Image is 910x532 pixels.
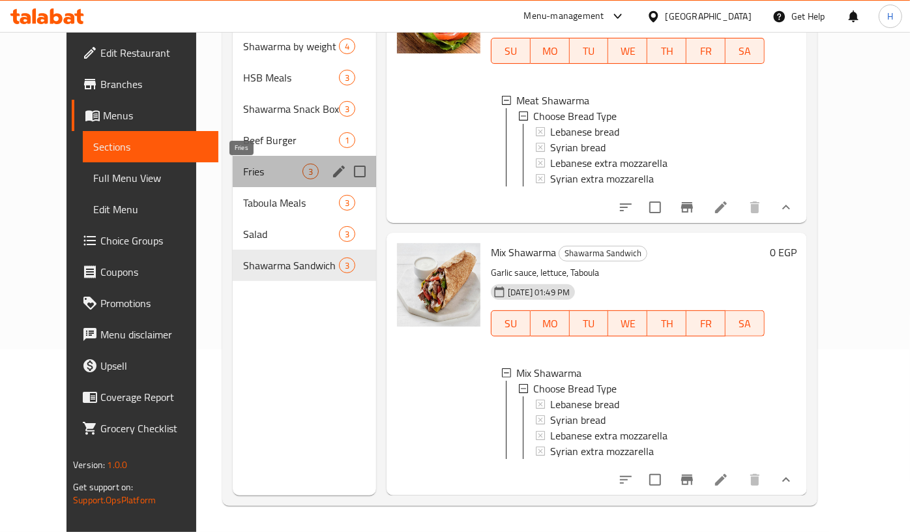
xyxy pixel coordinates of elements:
div: items [339,132,355,148]
span: Salad [243,226,339,242]
button: sort-choices [610,464,641,495]
span: Lebanese bread [550,124,619,140]
span: Coverage Report [100,389,208,405]
span: Coupons [100,264,208,280]
span: Syrian extra mozzarella [550,171,654,186]
a: Branches [72,68,218,100]
a: Edit Menu [83,194,218,225]
span: Full Menu View [93,170,208,186]
span: Mix Shawarma [516,365,581,381]
a: Choice Groups [72,225,218,256]
span: Branches [100,76,208,92]
span: Select to update [641,466,669,494]
span: Choice Groups [100,233,208,248]
span: SU [497,42,525,61]
span: 1 [340,134,355,147]
span: Shawarma by weight [243,38,339,54]
a: Edit Restaurant [72,37,218,68]
span: 3 [303,166,318,178]
span: Choose Bread Type [533,108,617,124]
button: SA [726,38,765,64]
span: 3 [340,103,355,115]
span: Menus [103,108,208,123]
a: Promotions [72,288,218,319]
button: MO [531,38,570,64]
span: Select to update [641,194,669,221]
button: edit [329,162,349,181]
span: Edit Restaurant [100,45,208,61]
span: 3 [340,197,355,209]
span: 4 [340,40,355,53]
nav: Menu sections [233,25,376,286]
span: Beef Burger [243,132,339,148]
div: Taboula Meals3 [233,187,376,218]
span: TH [653,314,681,333]
a: Coverage Report [72,381,218,413]
div: Shawarma Snack Box3 [233,93,376,125]
button: sort-choices [610,192,641,223]
span: WE [613,42,642,61]
button: delete [739,464,771,495]
span: 1.0.0 [108,456,128,473]
span: Lebanese extra mozzarella [550,155,668,171]
div: Shawarma Sandwich3 [233,250,376,281]
span: Lebanese bread [550,396,619,412]
div: Taboula Meals [243,195,339,211]
span: FR [692,314,720,333]
button: Branch-specific-item [671,464,703,495]
span: Lebanese extra mozzarella [550,428,668,443]
span: Meat Shawarma [516,93,589,108]
span: WE [613,314,642,333]
span: Upsell [100,358,208,374]
button: delete [739,192,771,223]
span: Syrian extra mozzarella [550,443,654,459]
span: Get support on: [73,479,133,495]
span: Syrian bread [550,140,606,155]
div: Menu-management [524,8,604,24]
h6: 0 EGP [770,243,797,261]
span: Mix Shawarma [491,243,556,262]
div: Shawarma by weight4 [233,31,376,62]
span: Shawarma Snack Box [243,101,339,117]
div: [GEOGRAPHIC_DATA] [666,9,752,23]
span: Shawarma Sandwich [243,258,339,273]
img: Mix Shawarma [397,243,480,327]
button: TU [570,310,609,336]
a: Grocery Checklist [72,413,218,444]
button: TH [647,38,686,64]
button: FR [686,38,726,64]
a: Edit menu item [713,472,729,488]
span: Menu disclaimer [100,327,208,342]
div: HSB Meals [243,70,339,85]
span: TU [575,314,604,333]
span: FR [692,42,720,61]
span: 3 [340,228,355,241]
div: items [339,101,355,117]
span: [DATE] 01:49 PM [503,286,575,299]
a: Sections [83,131,218,162]
button: TH [647,310,686,336]
button: show more [771,192,802,223]
span: MO [536,42,565,61]
span: Syrian bread [550,412,606,428]
button: Branch-specific-item [671,192,703,223]
button: SU [491,38,531,64]
span: SU [497,314,525,333]
a: Full Menu View [83,162,218,194]
span: TH [653,42,681,61]
span: Promotions [100,295,208,311]
svg: Show Choices [778,472,794,488]
button: SA [726,310,765,336]
span: SA [731,42,759,61]
div: items [302,164,319,179]
a: Upsell [72,350,218,381]
span: H [887,9,893,23]
span: Sections [93,139,208,155]
a: Coupons [72,256,218,288]
div: Fries3edit [233,156,376,187]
